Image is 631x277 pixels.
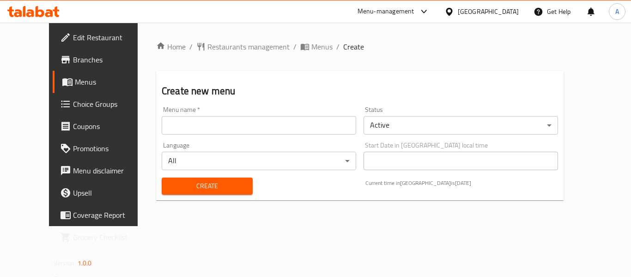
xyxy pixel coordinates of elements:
[53,204,154,226] a: Coverage Report
[73,165,147,176] span: Menu disclaimer
[293,41,297,52] li: /
[365,179,558,187] p: Current time in [GEOGRAPHIC_DATA] is [DATE]
[207,41,290,52] span: Restaurants management
[615,6,619,17] span: A
[162,178,253,195] button: Create
[169,180,245,192] span: Create
[54,257,76,269] span: Version:
[196,41,290,52] a: Restaurants management
[189,41,193,52] li: /
[53,49,154,71] a: Branches
[458,6,519,17] div: [GEOGRAPHIC_DATA]
[53,137,154,160] a: Promotions
[162,116,356,135] input: Please enter Menu name
[78,257,92,269] span: 1.0.0
[73,98,147,110] span: Choice Groups
[53,160,154,182] a: Menu disclaimer
[162,84,558,98] h2: Create new menu
[73,54,147,65] span: Branches
[73,209,147,221] span: Coverage Report
[73,121,147,132] span: Coupons
[53,182,154,204] a: Upsell
[53,226,154,248] a: Grocery Checklist
[300,41,333,52] a: Menus
[53,93,154,115] a: Choice Groups
[73,232,147,243] span: Grocery Checklist
[53,115,154,137] a: Coupons
[358,6,414,17] div: Menu-management
[73,32,147,43] span: Edit Restaurant
[53,71,154,93] a: Menus
[336,41,340,52] li: /
[53,26,154,49] a: Edit Restaurant
[73,187,147,198] span: Upsell
[156,41,186,52] a: Home
[162,152,356,170] div: All
[311,41,333,52] span: Menus
[364,116,558,135] div: Active
[343,41,364,52] span: Create
[156,41,564,52] nav: breadcrumb
[73,143,147,154] span: Promotions
[75,76,147,87] span: Menus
